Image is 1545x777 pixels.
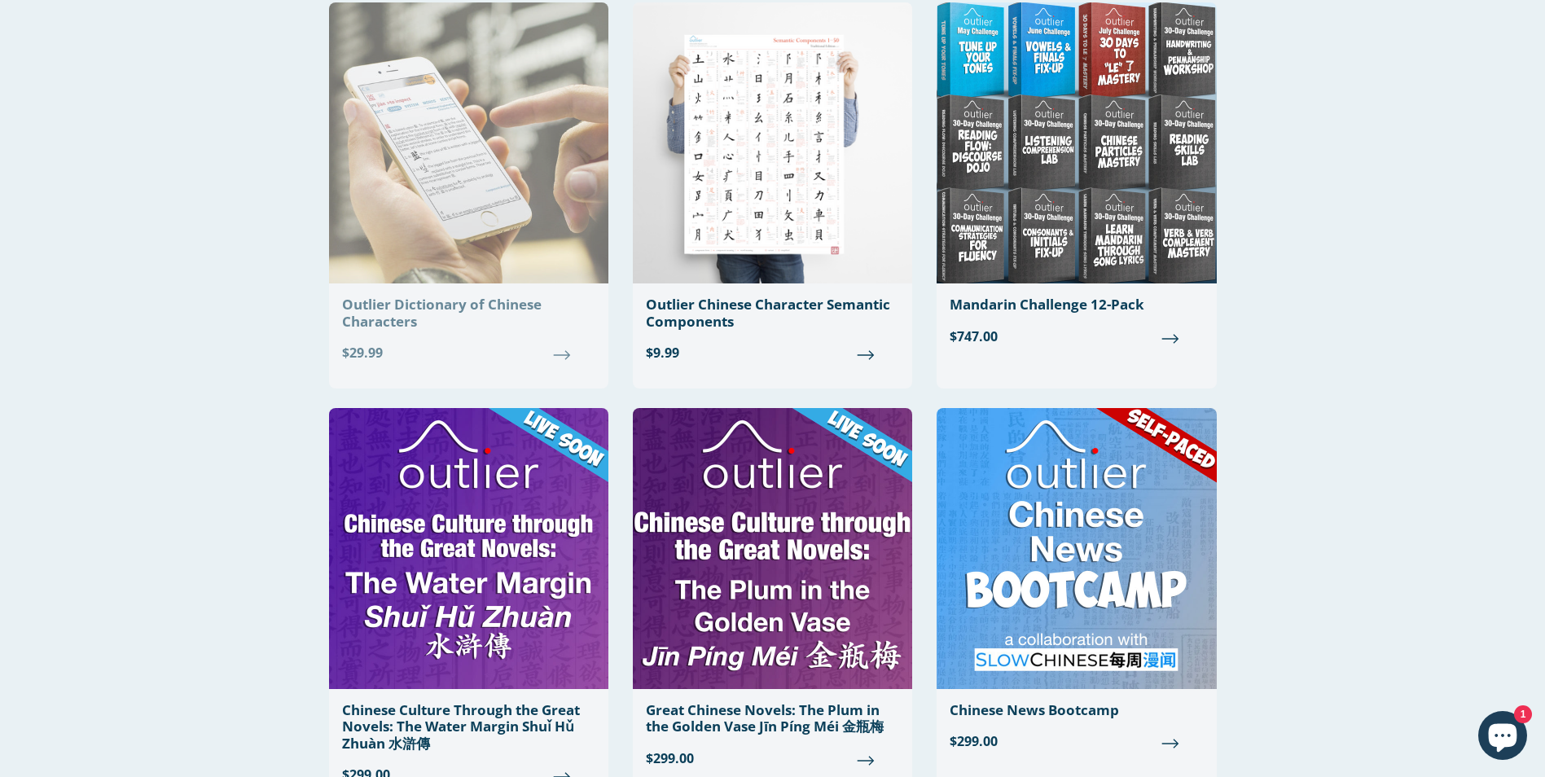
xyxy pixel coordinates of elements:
[950,731,1203,751] span: $299.00
[633,408,912,689] img: Great Chinese Novels: The Plum in the Golden Vase Jīn Píng Méi 金瓶梅
[950,702,1203,718] div: Chinese News Bootcamp
[342,343,595,362] span: $29.99
[633,2,912,283] img: Outlier Chinese Character Semantic Components
[329,2,608,375] a: Outlier Dictionary of Chinese Characters $29.99
[342,702,595,752] div: Chinese Culture Through the Great Novels: The Water Margin Shuǐ Hǔ Zhuàn 水滸傳
[646,748,899,768] span: $299.00
[950,296,1203,313] div: Mandarin Challenge 12-Pack
[937,408,1216,764] a: Chinese News Bootcamp $299.00
[937,408,1216,689] img: Chinese News Bootcamp
[1473,711,1532,764] inbox-online-store-chat: Shopify online store chat
[950,327,1203,346] span: $747.00
[937,2,1216,283] img: Mandarin Challenge 12-Pack
[329,408,608,689] img: Chinese Culture Through the Great Novels: The Water Margin Shuǐ Hǔ Zhuàn 水滸傳
[633,2,912,375] a: Outlier Chinese Character Semantic Components $9.99
[329,2,608,283] img: Outlier Dictionary of Chinese Characters Outlier Linguistics
[646,702,899,735] div: Great Chinese Novels: The Plum in the Golden Vase Jīn Píng Méi 金瓶梅
[646,296,899,330] div: Outlier Chinese Character Semantic Components
[646,343,899,362] span: $9.99
[342,296,595,330] div: Outlier Dictionary of Chinese Characters
[937,2,1216,358] a: Mandarin Challenge 12-Pack $747.00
